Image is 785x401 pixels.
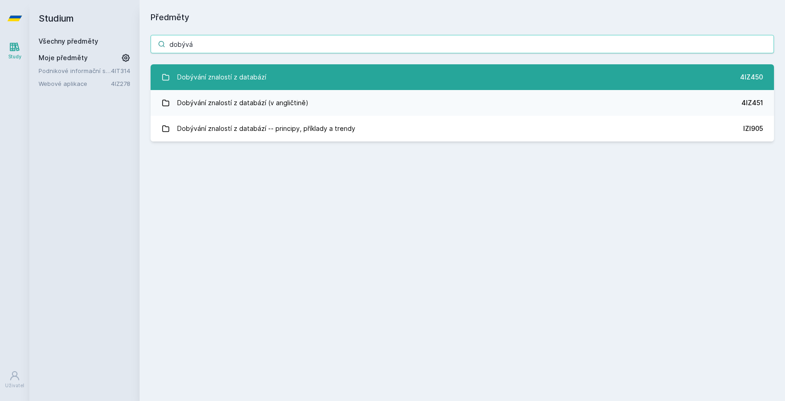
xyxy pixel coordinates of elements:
[111,67,130,74] a: 4IT314
[2,366,28,394] a: Uživatel
[5,382,24,389] div: Uživatel
[8,53,22,60] div: Study
[39,37,98,45] a: Všechny předměty
[2,37,28,65] a: Study
[39,66,111,75] a: Podnikové informační systémy
[177,68,266,86] div: Dobývání znalostí z databází
[741,98,763,107] div: 4IZ451
[151,90,774,116] a: Dobývání znalostí z databází (v angličtině) 4IZ451
[177,119,355,138] div: Dobývání znalostí z databází -- principy, příklady a trendy
[151,116,774,141] a: Dobývání znalostí z databází -- principy, příklady a trendy IZI905
[151,35,774,53] input: Název nebo ident předmětu…
[39,53,88,62] span: Moje předměty
[111,80,130,87] a: 4IZ278
[151,11,774,24] h1: Předměty
[39,79,111,88] a: Webové aplikace
[151,64,774,90] a: Dobývání znalostí z databází 4IZ450
[177,94,308,112] div: Dobývání znalostí z databází (v angličtině)
[743,124,763,133] div: IZI905
[740,73,763,82] div: 4IZ450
